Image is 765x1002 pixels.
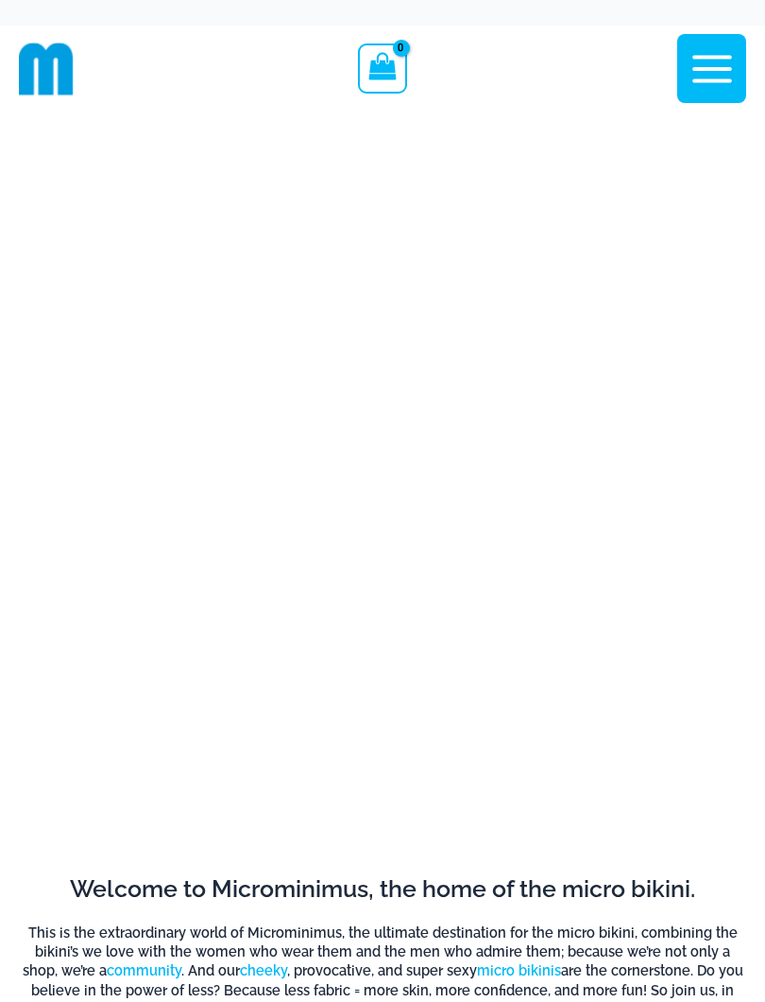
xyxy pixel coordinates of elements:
a: View Shopping Cart, empty [358,43,406,93]
a: community [107,962,181,978]
a: micro bikinis [477,962,561,978]
h2: Welcome to Microminimus, the home of the micro bikini. [19,873,746,905]
img: cropped mm emblem [19,42,74,96]
a: cheeky [240,962,287,978]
